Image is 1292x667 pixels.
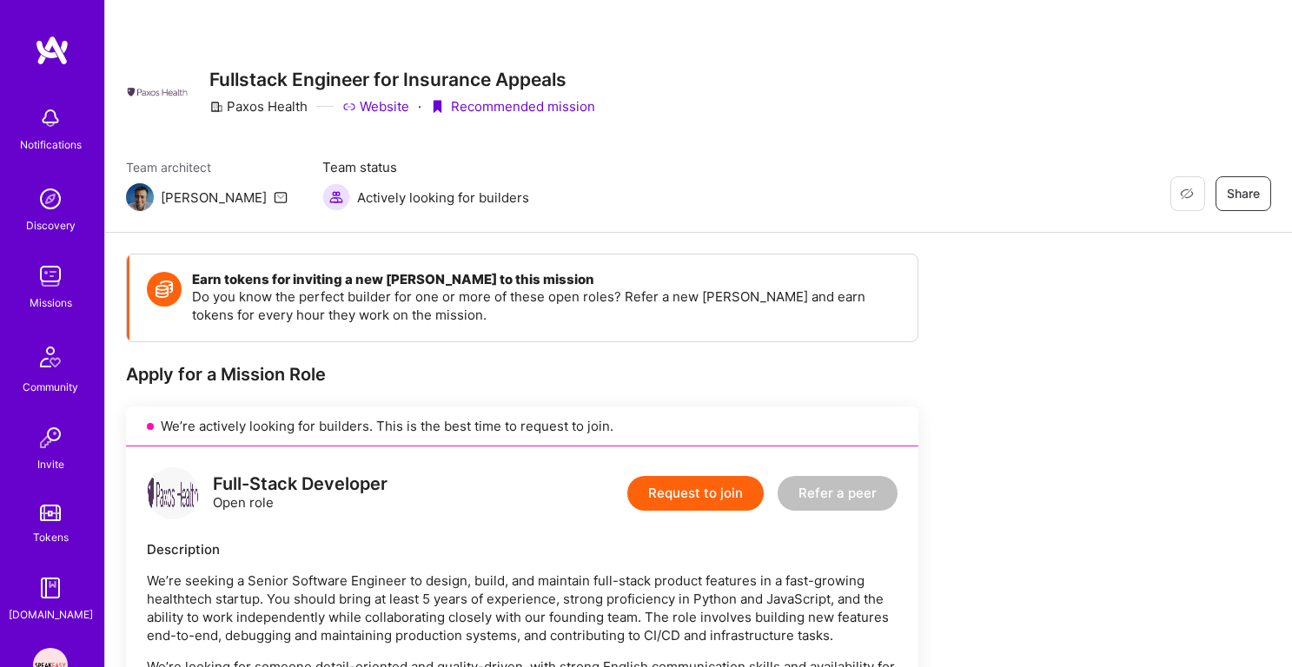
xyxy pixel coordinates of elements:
div: Full-Stack Developer [213,475,388,493]
div: Missions [30,294,72,312]
img: bell [33,101,68,135]
div: Paxos Health [209,97,308,116]
img: tokens [40,505,61,521]
div: · [418,97,421,116]
img: Token icon [147,272,182,307]
img: Actively looking for builders [322,183,350,211]
i: icon CompanyGray [209,100,223,114]
img: teamwork [33,259,68,294]
h3: Fullstack Engineer for Insurance Appeals [209,69,595,90]
div: Open role [213,475,388,512]
div: Community [23,378,78,396]
span: Share [1227,185,1260,202]
img: Company Logo [126,85,189,99]
a: Website [342,97,409,116]
h4: Earn tokens for inviting a new [PERSON_NAME] to this mission [192,272,900,287]
img: Community [30,336,71,378]
div: Description [147,540,898,558]
div: Notifications [20,135,82,154]
img: logo [147,467,199,519]
div: Tokens [33,528,69,546]
span: Team architect [126,158,288,176]
p: Do you know the perfect builder for one or more of these open roles? Refer a new [PERSON_NAME] an... [192,287,900,324]
i: icon EyeClosed [1180,187,1194,201]
i: icon PurpleRibbon [430,100,444,114]
span: Actively looking for builders [357,188,529,207]
img: discovery [33,182,68,216]
div: [PERSON_NAME] [161,188,267,207]
img: Team Architect [126,183,154,211]
div: Invite [37,455,64,473]
div: [DOMAIN_NAME] [9,605,93,624]
button: Share [1216,176,1271,211]
div: We’re actively looking for builders. This is the best time to request to join. [126,406,918,446]
button: Request to join [627,476,764,511]
span: Team status [322,158,529,176]
img: logo [35,35,70,66]
img: guide book [33,571,68,605]
p: We’re seeking a Senior Software Engineer to design, build, and maintain full-stack product featur... [147,571,898,644]
div: Apply for a Mission Role [126,363,918,386]
i: icon Mail [274,190,288,204]
div: Discovery [26,216,76,234]
button: Refer a peer [778,476,898,511]
div: Recommended mission [430,97,595,116]
img: Invite [33,420,68,455]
